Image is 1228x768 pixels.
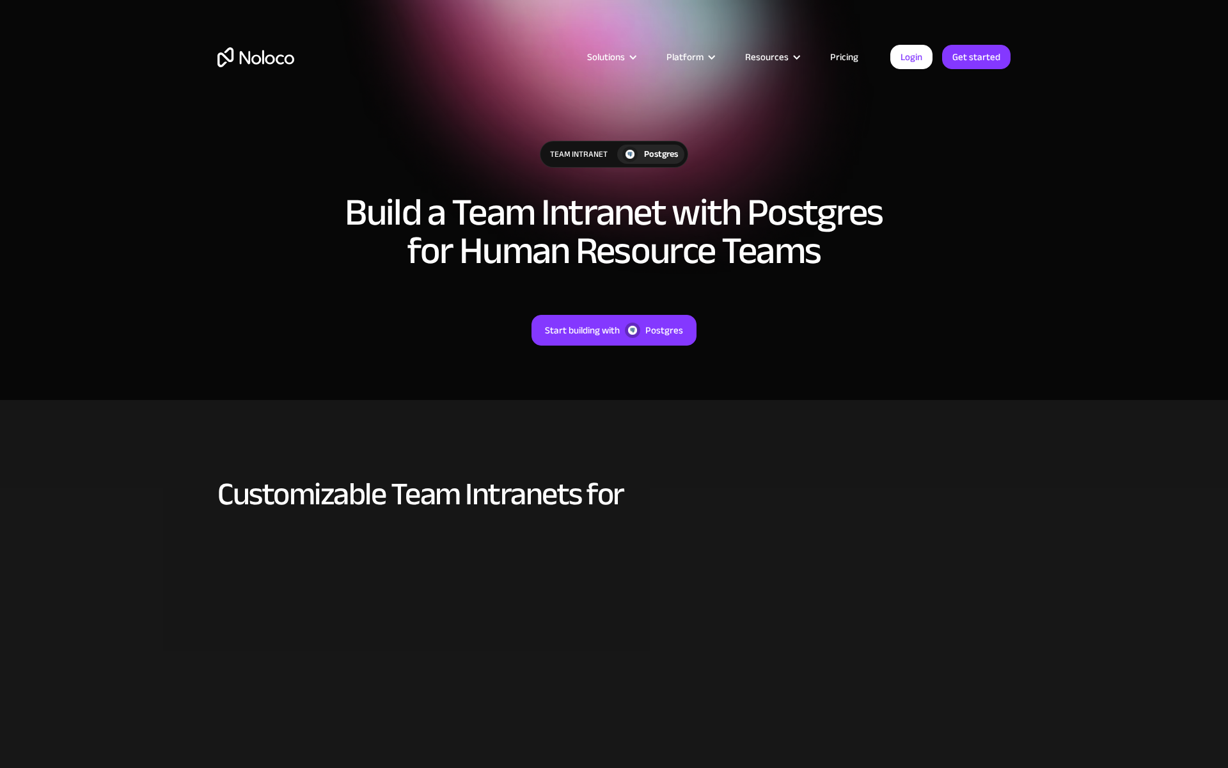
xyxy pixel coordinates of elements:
[531,315,697,346] a: Start building withPostgres
[890,45,933,69] a: Login
[217,47,294,67] a: home
[814,49,874,65] a: Pricing
[644,147,678,161] div: Postgres
[645,322,683,339] div: Postgres
[326,193,902,270] h1: Build a Team Intranet with Postgres for Human Resource Teams
[666,49,704,65] div: Platform
[545,322,620,339] div: Start building with
[729,49,814,65] div: Resources
[942,45,1011,69] a: Get started
[650,49,729,65] div: Platform
[587,49,625,65] div: Solutions
[571,49,650,65] div: Solutions
[540,141,617,167] div: Team Intranet
[745,49,789,65] div: Resources
[217,477,1011,511] h2: Customizable Team Intranets for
